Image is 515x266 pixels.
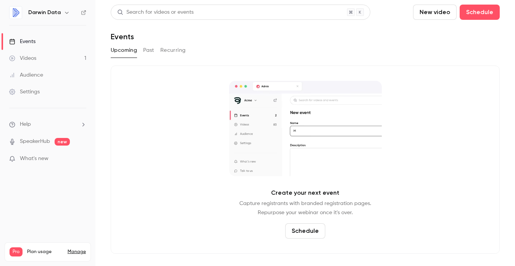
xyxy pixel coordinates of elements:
span: Help [20,120,31,128]
a: Manage [68,249,86,255]
button: New video [413,5,457,20]
button: Past [143,44,154,56]
img: Darwin Data [10,6,22,19]
span: new [55,138,70,146]
li: help-dropdown-opener [9,120,86,128]
div: Settings [9,88,40,96]
p: Capture registrants with branded registration pages. Repurpose your webinar once it's over. [239,199,371,217]
button: Schedule [460,5,500,20]
div: Videos [9,54,36,62]
h1: Events [111,32,134,41]
span: Plan usage [27,249,63,255]
h6: Darwin Data [28,9,61,16]
button: Schedule [285,223,325,239]
p: Create your next event [271,188,339,197]
div: Events [9,38,36,45]
div: Audience [9,71,43,79]
span: Pro [10,247,23,256]
span: What's new [20,155,48,163]
a: SpeakerHub [20,138,50,146]
button: Upcoming [111,44,137,56]
button: Recurring [160,44,186,56]
div: Search for videos or events [117,8,194,16]
iframe: Noticeable Trigger [77,155,86,162]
